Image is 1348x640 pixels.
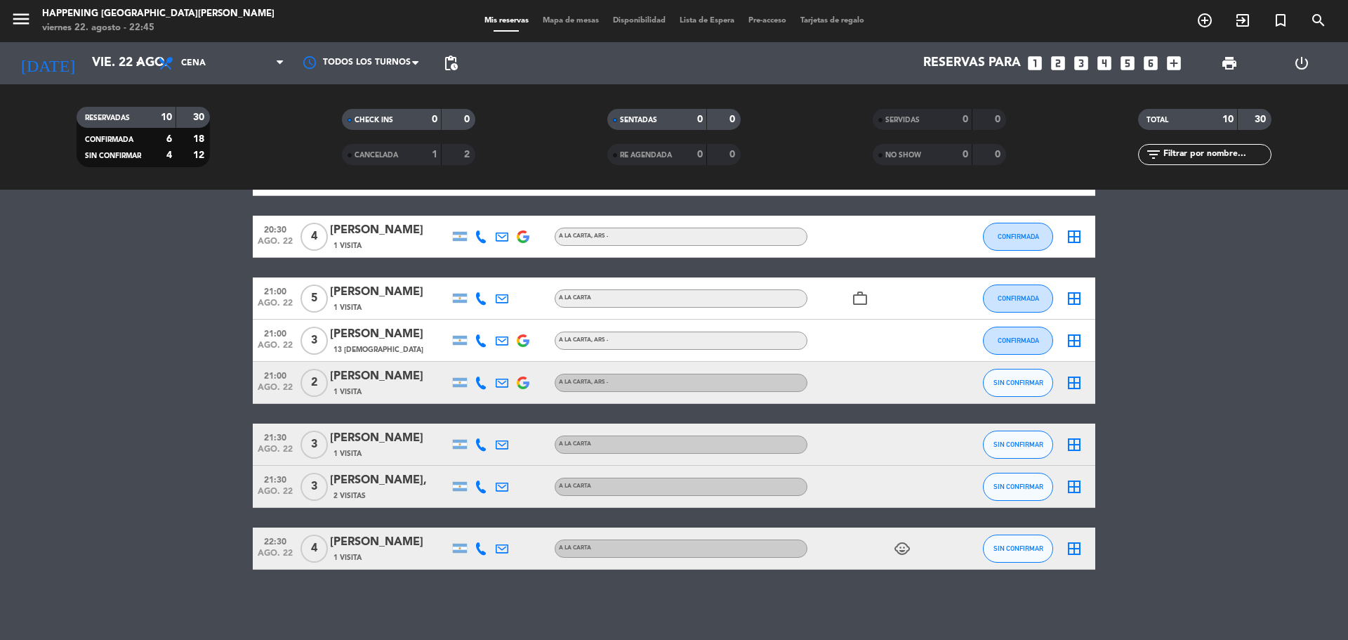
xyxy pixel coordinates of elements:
[300,535,328,563] span: 4
[258,282,293,299] span: 21:00
[300,223,328,251] span: 4
[258,429,293,445] span: 21:30
[998,233,1039,240] span: CONFIRMADA
[1147,117,1168,124] span: TOTAL
[333,490,366,502] span: 2 Visitas
[559,233,608,239] span: A LA CARTA
[181,58,206,68] span: Cena
[258,367,293,383] span: 21:00
[333,386,362,398] span: 1 Visita
[1066,228,1083,245] i: border_all
[995,115,1003,124] strong: 0
[330,429,449,448] div: [PERSON_NAME]
[161,112,172,122] strong: 10
[793,17,871,25] span: Tarjetas de regalo
[517,230,529,243] img: google-logo.png
[1293,55,1310,72] i: power_settings_new
[1066,436,1083,453] i: border_all
[85,115,130,122] span: RESERVADAS
[517,334,529,347] img: google-logo.png
[1066,540,1083,557] i: border_all
[330,367,449,386] div: [PERSON_NAME]
[536,17,606,25] span: Mapa de mesas
[258,471,293,487] span: 21:30
[998,337,1039,344] span: CONFIRMADA
[330,221,449,240] div: [PERSON_NAME]
[300,285,328,313] span: 5
[1165,54,1183,72] i: add_box
[258,383,293,399] span: ago. 22
[333,240,362,252] span: 1 Visita
[193,150,207,160] strong: 12
[300,369,328,397] span: 2
[517,377,529,389] img: google-logo.png
[330,533,449,551] div: [PERSON_NAME]
[464,115,473,124] strong: 0
[559,337,608,343] span: A LA CARTA
[42,21,275,35] div: viernes 22. agosto - 22:45
[993,483,1043,490] span: SIN CONFIRMAR
[998,294,1039,302] span: CONFIRMADA
[729,150,738,159] strong: 0
[131,55,147,72] i: arrow_drop_down
[697,150,703,159] strong: 0
[620,152,672,159] span: RE AGENDADA
[606,17,673,25] span: Disponibilidad
[1066,290,1083,307] i: border_all
[464,150,473,159] strong: 2
[559,441,591,447] span: A LA CARTA
[330,325,449,344] div: [PERSON_NAME]
[885,117,920,124] span: SERVIDAS
[258,549,293,565] span: ago. 22
[333,448,362,459] span: 1 Visita
[258,221,293,237] span: 20:30
[559,545,591,551] span: A LA CARTA
[559,379,608,385] span: A LA CARTA
[993,440,1043,448] span: SIN CONFIRMAR
[477,17,536,25] span: Mis reservas
[42,7,275,21] div: Happening [GEOGRAPHIC_DATA][PERSON_NAME]
[1095,54,1114,72] i: looks_4
[166,134,172,144] strong: 6
[442,55,459,72] span: pending_actions
[591,233,608,239] span: , ARS -
[258,445,293,461] span: ago. 22
[333,552,362,563] span: 1 Visita
[923,56,1021,70] span: Reservas para
[1145,146,1162,163] i: filter_list
[193,134,207,144] strong: 18
[330,471,449,490] div: [PERSON_NAME],
[355,152,398,159] span: CANCELADA
[1066,374,1083,391] i: border_all
[258,487,293,503] span: ago. 22
[983,431,1053,459] button: SIN CONFIRMAR
[333,344,423,355] span: 13 [DEMOGRAPHIC_DATA]
[983,369,1053,397] button: SIN CONFIRMAR
[85,152,141,159] span: SIN CONFIRMAR
[85,136,133,143] span: CONFIRMADA
[741,17,793,25] span: Pre-acceso
[258,341,293,357] span: ago. 22
[1196,12,1213,29] i: add_circle_outline
[300,327,328,355] span: 3
[1049,54,1067,72] i: looks_two
[1162,147,1271,162] input: Filtrar por nombre...
[993,544,1043,552] span: SIN CONFIRMAR
[333,302,362,313] span: 1 Visita
[697,115,703,124] strong: 0
[993,379,1043,386] span: SIN CONFIRMAR
[591,379,608,385] span: , ARS -
[1142,54,1160,72] i: looks_6
[983,473,1053,501] button: SIN CONFIRMAR
[963,115,968,124] strong: 0
[591,337,608,343] span: , ARS -
[1310,12,1327,29] i: search
[559,483,591,489] span: A LA CARTA
[193,112,207,122] strong: 30
[1066,478,1083,495] i: border_all
[885,152,921,159] span: NO SHOW
[729,115,738,124] strong: 0
[983,285,1053,313] button: CONFIRMADA
[1221,55,1238,72] span: print
[300,431,328,459] span: 3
